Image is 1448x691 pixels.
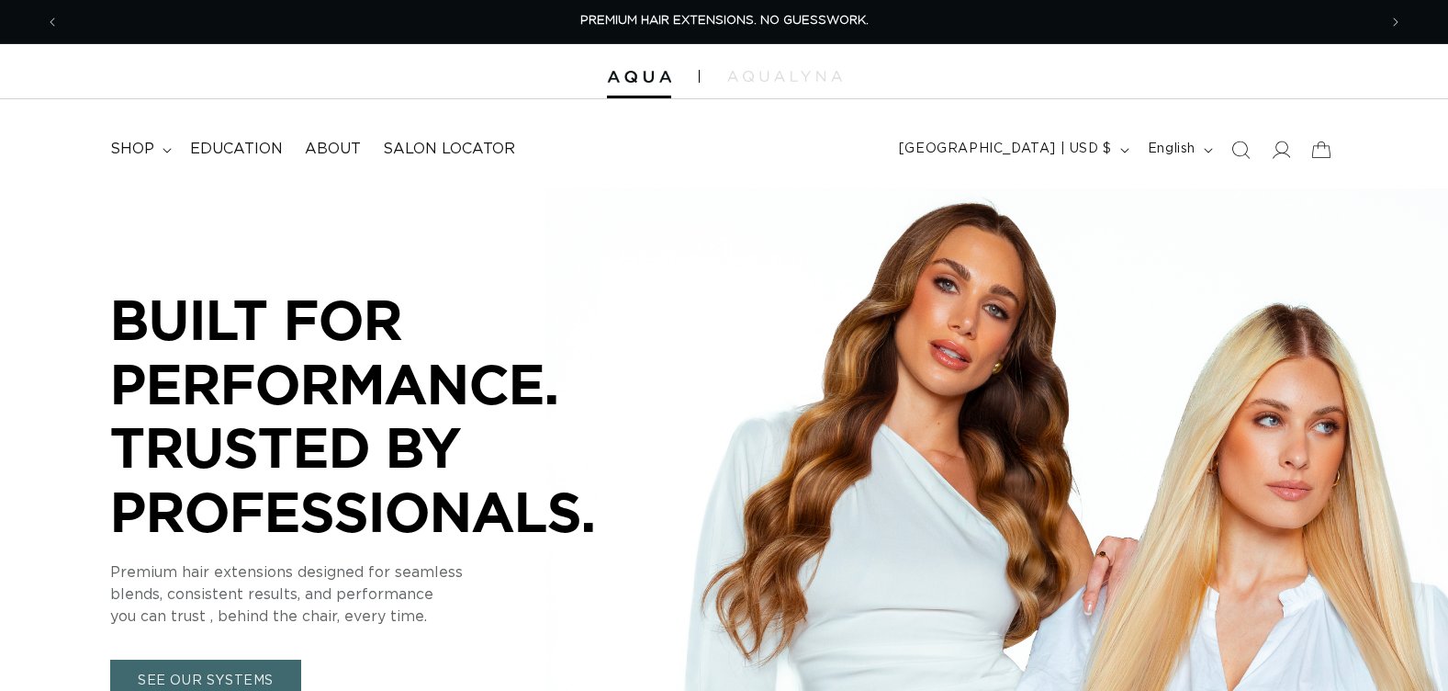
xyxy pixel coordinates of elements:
[607,71,671,84] img: Aqua Hair Extensions
[294,129,372,170] a: About
[580,15,869,27] span: PREMIUM HAIR EXTENSIONS. NO GUESSWORK.
[1220,130,1261,170] summary: Search
[190,140,283,159] span: Education
[110,140,154,159] span: shop
[99,129,179,170] summary: shop
[110,584,661,606] p: blends, consistent results, and performance
[179,129,294,170] a: Education
[383,140,515,159] span: Salon Locator
[110,288,661,543] p: BUILT FOR PERFORMANCE. TRUSTED BY PROFESSIONALS.
[727,71,842,82] img: aqualyna.com
[305,140,361,159] span: About
[110,562,661,584] p: Premium hair extensions designed for seamless
[1375,5,1416,40] button: Next announcement
[32,5,73,40] button: Previous announcement
[888,132,1137,167] button: [GEOGRAPHIC_DATA] | USD $
[372,129,526,170] a: Salon Locator
[1148,140,1195,159] span: English
[1137,132,1220,167] button: English
[899,140,1112,159] span: [GEOGRAPHIC_DATA] | USD $
[110,606,661,629] p: you can trust , behind the chair, every time.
